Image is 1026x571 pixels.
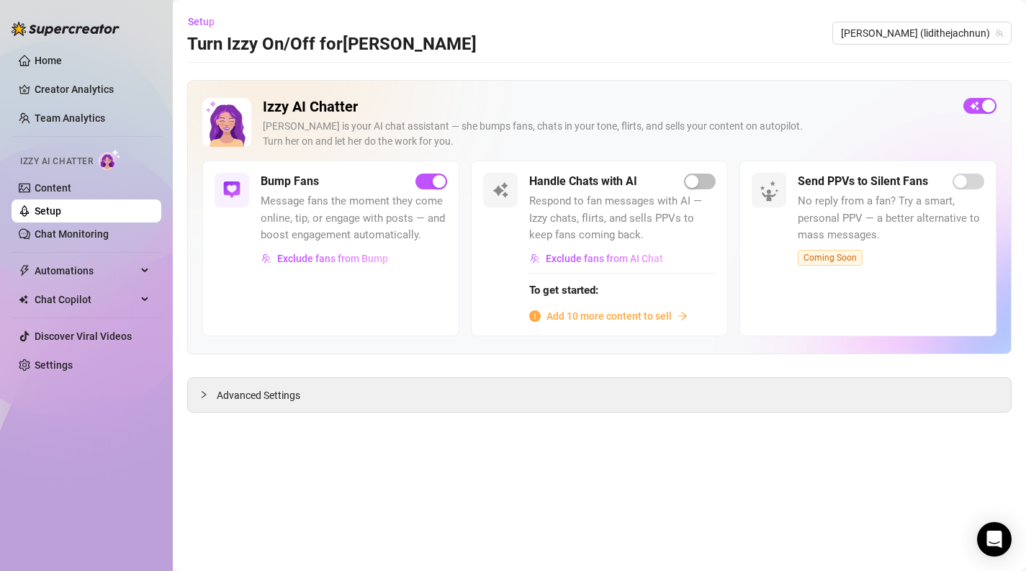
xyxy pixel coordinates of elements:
span: Chat Copilot [35,288,137,311]
a: Chat Monitoring [35,228,109,240]
img: logo-BBDzfeDw.svg [12,22,120,36]
a: Setup [35,205,61,217]
span: Coming Soon [798,250,863,266]
a: Discover Viral Videos [35,331,132,342]
span: Advanced Settings [217,387,300,403]
h3: Turn Izzy On/Off for [PERSON_NAME] [187,33,477,56]
img: svg%3e [261,253,271,264]
span: collapsed [199,390,208,399]
img: svg%3e [223,181,240,199]
span: arrow-right [678,311,688,321]
h5: Send PPVs to Silent Fans [798,173,928,190]
img: Chat Copilot [19,295,28,305]
h5: Handle Chats with AI [529,173,637,190]
h5: Bump Fans [261,173,319,190]
strong: To get started: [529,284,598,297]
span: Exclude fans from Bump [277,253,388,264]
span: Add 10 more content to sell [546,308,672,324]
span: Message fans the moment they come online, tip, or engage with posts — and boost engagement automa... [261,193,447,244]
span: Izzy AI Chatter [20,155,93,168]
span: info-circle [529,310,541,322]
span: team [995,29,1004,37]
h2: Izzy AI Chatter [263,98,952,116]
div: Open Intercom Messenger [977,522,1012,557]
a: Creator Analytics [35,78,150,101]
div: collapsed [199,387,217,403]
span: Amanda (lidithejachnun) [841,22,1003,44]
img: Izzy AI Chatter [202,98,251,147]
span: Exclude fans from AI Chat [546,253,663,264]
span: Setup [188,16,215,27]
img: svg%3e [530,253,540,264]
span: thunderbolt [19,265,30,276]
a: Content [35,182,71,194]
a: Team Analytics [35,112,105,124]
span: Respond to fan messages with AI — Izzy chats, flirts, and sells PPVs to keep fans coming back. [529,193,716,244]
button: Setup [187,10,226,33]
img: svg%3e [492,181,509,199]
a: Home [35,55,62,66]
button: Exclude fans from Bump [261,247,389,270]
span: No reply from a fan? Try a smart, personal PPV — a better alternative to mass messages. [798,193,984,244]
img: silent-fans-ppv-o-N6Mmdf.svg [760,181,783,204]
button: Exclude fans from AI Chat [529,247,664,270]
div: [PERSON_NAME] is your AI chat assistant — she bumps fans, chats in your tone, flirts, and sells y... [263,119,952,149]
span: Automations [35,259,137,282]
a: Settings [35,359,73,371]
img: AI Chatter [99,149,121,170]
